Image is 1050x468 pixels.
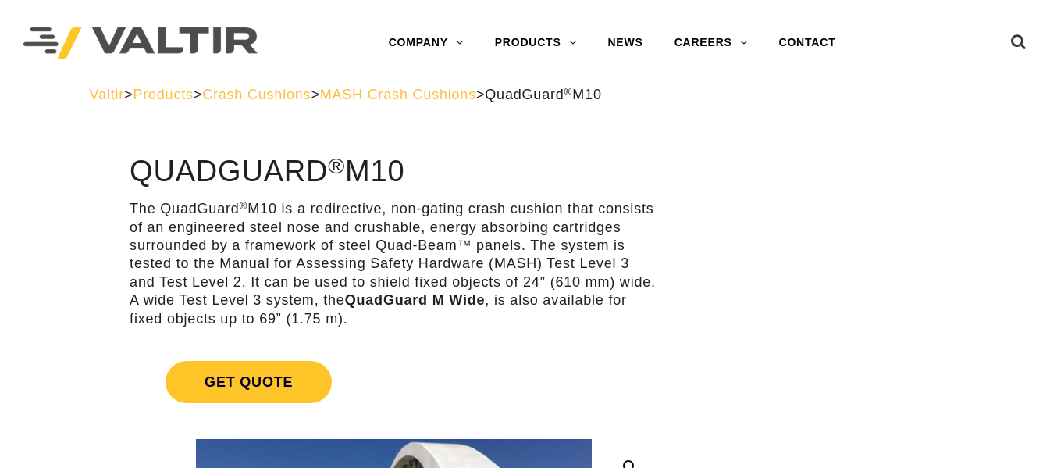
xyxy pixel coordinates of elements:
[90,86,961,104] div: > > > >
[202,87,311,102] a: Crash Cushions
[130,155,658,188] h1: QuadGuard M10
[659,27,763,59] a: CAREERS
[320,87,476,102] a: MASH Crash Cushions
[240,200,248,212] sup: ®
[592,27,658,59] a: NEWS
[763,27,852,59] a: CONTACT
[166,361,332,403] span: Get Quote
[373,27,479,59] a: COMPANY
[328,153,345,178] sup: ®
[485,87,601,102] span: QuadGuard M10
[345,292,486,308] strong: QuadGuard M Wide
[23,27,258,59] img: Valtir
[130,342,658,422] a: Get Quote
[564,86,573,98] sup: ®
[133,87,193,102] a: Products
[90,87,124,102] a: Valtir
[130,200,658,328] p: The QuadGuard M10 is a redirective, non-gating crash cushion that consists of an engineered steel...
[479,27,593,59] a: PRODUCTS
